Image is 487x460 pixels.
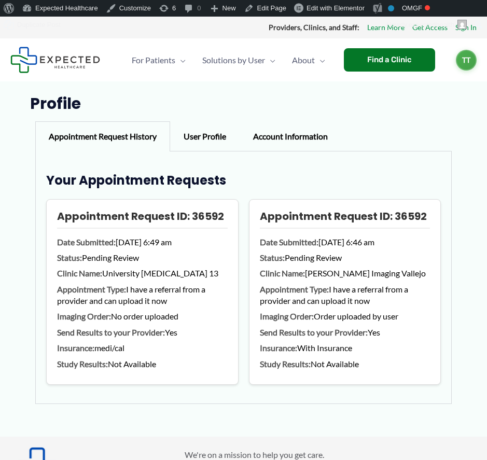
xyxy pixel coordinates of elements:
[284,42,333,78] a: AboutMenu Toggle
[260,327,430,338] p: Yes
[123,42,333,78] nav: Primary Site Navigation
[260,284,329,294] strong: Appointment Type:
[388,5,394,11] div: No index
[260,253,285,262] strong: Status:
[269,23,359,32] strong: Providers, Clinics, and Staff:
[170,121,240,151] div: User Profile
[260,358,430,370] p: Not Available
[123,42,194,78] a: For PatientsMenu Toggle
[57,284,227,307] p: I have a referral from a provider and can upload it now
[57,358,227,370] p: Not Available
[315,42,325,78] span: Menu Toggle
[260,268,430,279] p: [PERSON_NAME] Imaging Vallejo
[260,237,318,247] strong: Date Submitted:
[30,94,456,113] h1: Profile
[57,253,82,262] strong: Status:
[456,50,477,71] a: TT
[260,284,430,307] p: I have a referral from a provider and can upload it now
[260,327,368,337] strong: Send Results to your Provider:
[57,343,94,353] strong: Insurance:
[57,284,126,294] strong: Appointment Type:
[344,48,435,72] a: Find a Clinic
[175,42,186,78] span: Menu Toggle
[240,121,341,151] div: Account Information
[57,311,227,322] p: No order uploaded
[260,311,314,321] strong: Imaging Order:
[57,327,227,338] p: Yes
[46,172,440,188] h3: Your Appointment Requests
[57,236,227,248] p: [DATE] 6:49 am
[260,359,311,369] strong: Study Results:
[292,42,315,78] span: About
[57,268,102,278] strong: Clinic Name:
[57,268,227,279] p: University [MEDICAL_DATA] 13
[57,327,165,337] strong: Send Results to your Provider:
[260,342,430,354] p: With Insurance
[265,42,275,78] span: Menu Toggle
[57,210,227,229] h4: Appointment Request ID: 36592
[194,42,284,78] a: Solutions by UserMenu Toggle
[57,311,111,321] strong: Imaging Order:
[260,311,430,322] p: Order uploaded by user
[260,252,430,263] p: Pending Review
[57,252,227,263] p: Pending Review
[35,121,170,151] div: Appointment Request History
[17,17,61,33] span: Duplicate Post
[10,47,100,73] img: Expected Healthcare Logo - side, dark font, small
[260,210,430,229] h4: Appointment Request ID: 36592
[202,42,265,78] span: Solutions by User
[132,42,175,78] span: For Patients
[367,21,405,34] a: Learn More
[383,17,471,33] a: Howdy,
[260,343,297,353] strong: Insurance:
[260,268,305,278] strong: Clinic Name:
[307,4,365,12] span: Edit with Elementor
[260,236,430,248] p: [DATE] 6:46 am
[57,359,108,369] strong: Study Results:
[57,342,227,354] p: medi/cal
[409,21,454,29] span: expectedhealth
[57,237,116,247] strong: Date Submitted:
